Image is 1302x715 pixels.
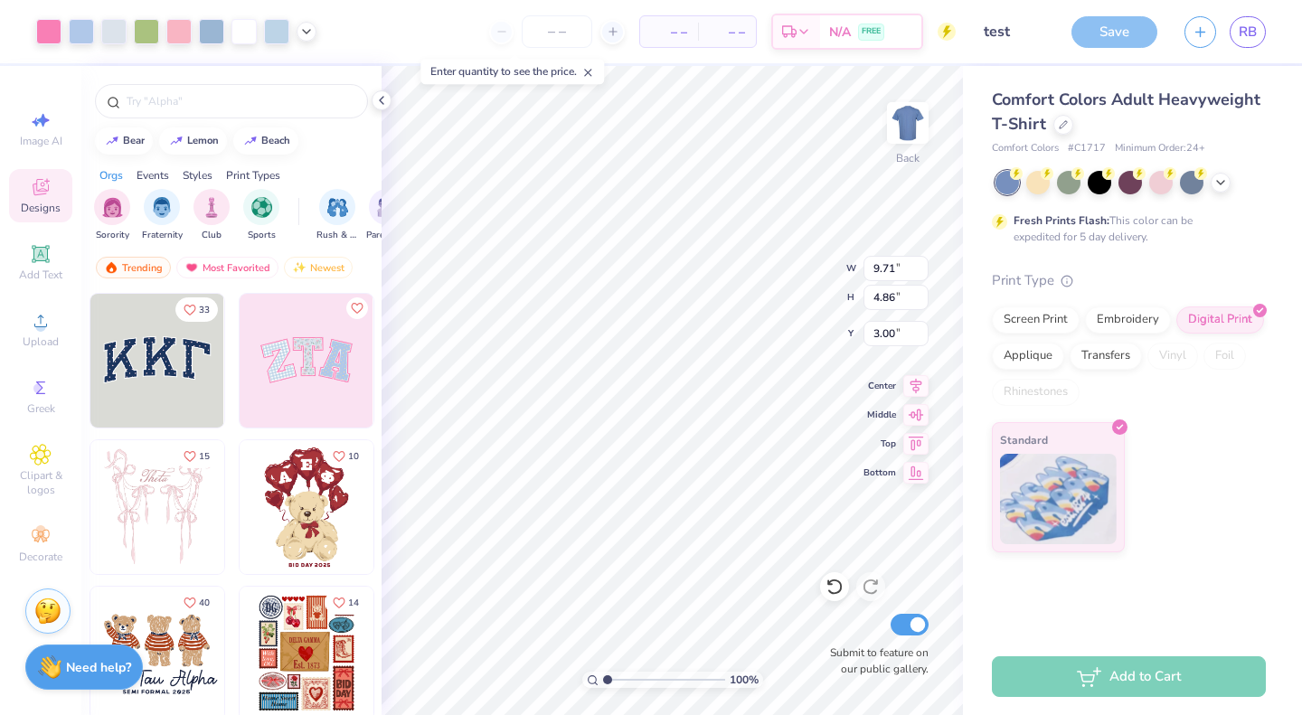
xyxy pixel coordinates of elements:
[90,294,224,428] img: 3b9aba4f-e317-4aa7-a679-c95a879539bd
[1014,212,1236,245] div: This color can be expedited for 5 day delivery.
[969,14,1058,50] input: Untitled Design
[202,197,222,218] img: Club Image
[187,136,219,146] div: lemon
[243,189,279,242] div: filter for Sports
[829,23,851,42] span: N/A
[992,141,1059,156] span: Comfort Colors
[19,268,62,282] span: Add Text
[896,150,920,166] div: Back
[316,189,358,242] div: filter for Rush & Bid
[862,25,881,38] span: FREE
[96,229,129,242] span: Sorority
[292,261,307,274] img: Newest.gif
[94,189,130,242] div: filter for Sorority
[348,452,359,461] span: 10
[992,89,1260,135] span: Comfort Colors Adult Heavyweight T-Shirt
[1014,213,1109,228] strong: Fresh Prints Flash:
[123,136,145,146] div: bear
[863,437,896,450] span: Top
[27,401,55,416] span: Greek
[223,294,357,428] img: edfb13fc-0e43-44eb-bea2-bf7fc0dd67f9
[730,672,759,688] span: 100 %
[96,257,171,278] div: Trending
[193,189,230,242] div: filter for Club
[890,105,926,141] img: Back
[1070,343,1142,370] div: Transfers
[1230,16,1266,48] a: RB
[316,189,358,242] button: filter button
[142,189,183,242] button: filter button
[327,197,348,218] img: Rush & Bid Image
[366,189,408,242] div: filter for Parent's Weekend
[94,189,130,242] button: filter button
[1203,343,1246,370] div: Foil
[251,197,272,218] img: Sports Image
[1239,22,1257,42] span: RB
[1085,306,1171,334] div: Embroidery
[169,136,184,146] img: trend_line.gif
[21,201,61,215] span: Designs
[1176,306,1264,334] div: Digital Print
[992,270,1266,291] div: Print Type
[202,229,222,242] span: Club
[175,590,218,615] button: Like
[420,59,604,84] div: Enter quantity to see the price.
[366,189,408,242] button: filter button
[992,343,1064,370] div: Applique
[199,452,210,461] span: 15
[223,440,357,574] img: d12a98c7-f0f7-4345-bf3a-b9f1b718b86e
[366,229,408,242] span: Parent's Weekend
[9,468,72,497] span: Clipart & logos
[90,440,224,574] img: 83dda5b0-2158-48ca-832c-f6b4ef4c4536
[373,294,506,428] img: 5ee11766-d822-42f5-ad4e-763472bf8dcf
[175,444,218,468] button: Like
[240,440,373,574] img: 587403a7-0594-4a7f-b2bd-0ca67a3ff8dd
[125,92,356,110] input: Try "Alpha"
[346,297,368,319] button: Like
[316,229,358,242] span: Rush & Bid
[175,297,218,322] button: Like
[99,167,123,183] div: Orgs
[248,229,276,242] span: Sports
[325,590,367,615] button: Like
[240,294,373,428] img: 9980f5e8-e6a1-4b4a-8839-2b0e9349023c
[19,550,62,564] span: Decorate
[23,334,59,349] span: Upload
[284,257,353,278] div: Newest
[992,306,1080,334] div: Screen Print
[377,197,398,218] img: Parent's Weekend Image
[261,136,290,146] div: beach
[651,23,687,42] span: – –
[176,257,278,278] div: Most Favorited
[105,136,119,146] img: trend_line.gif
[863,380,896,392] span: Center
[233,127,298,155] button: beach
[199,306,210,315] span: 33
[1147,343,1198,370] div: Vinyl
[325,444,367,468] button: Like
[183,167,212,183] div: Styles
[102,197,123,218] img: Sorority Image
[373,440,506,574] img: e74243e0-e378-47aa-a400-bc6bcb25063a
[1000,454,1117,544] img: Standard
[1068,141,1106,156] span: # C1717
[152,197,172,218] img: Fraternity Image
[243,136,258,146] img: trend_line.gif
[104,261,118,274] img: trending.gif
[709,23,745,42] span: – –
[1115,141,1205,156] span: Minimum Order: 24 +
[184,261,199,274] img: most_fav.gif
[863,466,896,479] span: Bottom
[522,15,592,48] input: – –
[348,598,359,607] span: 14
[193,189,230,242] button: filter button
[142,229,183,242] span: Fraternity
[66,659,131,676] strong: Need help?
[992,379,1080,406] div: Rhinestones
[159,127,227,155] button: lemon
[243,189,279,242] button: filter button
[20,134,62,148] span: Image AI
[863,409,896,421] span: Middle
[820,644,929,677] label: Submit to feature on our public gallery.
[137,167,169,183] div: Events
